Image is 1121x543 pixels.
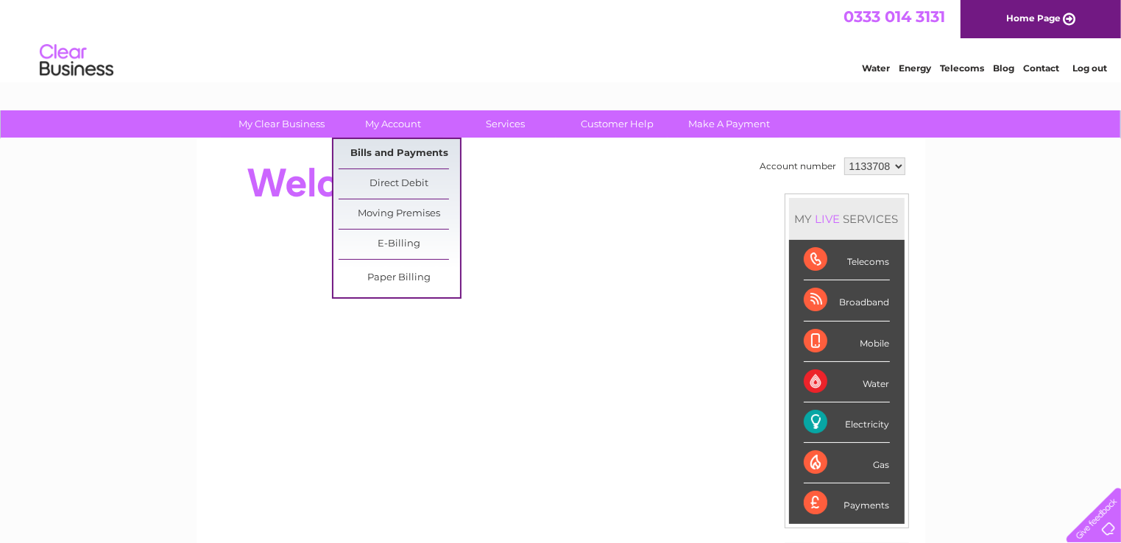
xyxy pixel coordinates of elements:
a: Contact [1023,63,1059,74]
a: Customer Help [556,110,678,138]
a: Moving Premises [339,199,460,229]
a: Water [862,63,890,74]
a: My Clear Business [221,110,342,138]
a: E-Billing [339,230,460,259]
div: Payments [804,483,890,523]
a: 0333 014 3131 [844,7,945,26]
a: Blog [993,63,1014,74]
div: MY SERVICES [789,198,905,240]
a: Make A Payment [668,110,790,138]
a: Energy [899,63,931,74]
div: LIVE [813,212,844,226]
div: Water [804,362,890,402]
a: Services [445,110,566,138]
div: Mobile [804,322,890,362]
a: Paper Billing [339,263,460,293]
td: Account number [757,154,841,179]
a: Telecoms [940,63,984,74]
a: Log out [1072,63,1107,74]
img: logo.png [39,38,114,83]
div: Broadband [804,280,890,321]
div: Clear Business is a trading name of Verastar Limited (registered in [GEOGRAPHIC_DATA] No. 3667643... [213,8,909,71]
div: Telecoms [804,240,890,280]
div: Gas [804,443,890,483]
a: Bills and Payments [339,139,460,168]
a: Direct Debit [339,169,460,199]
div: Electricity [804,402,890,443]
a: My Account [333,110,454,138]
